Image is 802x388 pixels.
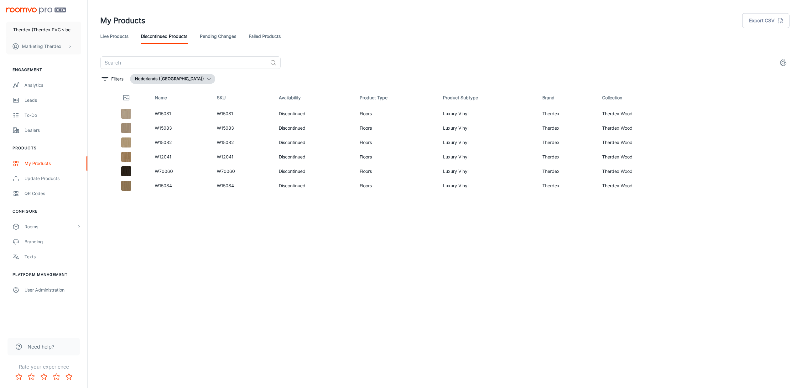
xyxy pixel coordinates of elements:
span: Need help? [28,343,54,350]
th: SKU [212,89,274,106]
td: W12041 [212,150,274,164]
button: Rate 3 star [38,370,50,383]
td: Discontinued [274,164,354,178]
button: Export CSV [742,13,789,28]
button: filter [100,74,125,84]
th: Brand [537,89,597,106]
div: To-do [24,112,81,119]
div: Rooms [24,223,76,230]
td: Discontinued [274,150,354,164]
td: Therdex [537,164,597,178]
svg: Thumbnail [122,94,130,101]
p: Marketing Therdex [22,43,61,50]
div: My Products [24,160,81,167]
p: Filters [111,75,123,82]
button: Rate 2 star [25,370,38,383]
td: W15081 [212,106,274,121]
td: Discontinued [274,135,354,150]
div: Branding [24,238,81,245]
div: Texts [24,253,81,260]
input: Search [100,56,268,69]
th: Name [150,89,212,106]
a: W12041 [155,154,171,159]
a: Live Products [100,29,128,44]
h1: My Products [100,15,145,26]
td: Therdex [537,150,597,164]
td: Therdex Wood [597,164,686,178]
button: Rate 1 star [13,370,25,383]
th: Product Subtype [438,89,537,106]
a: Pending Changes [200,29,236,44]
a: W15081 [155,111,171,116]
td: Therdex [537,121,597,135]
div: Update Products [24,175,81,182]
th: Availability [274,89,354,106]
td: W70060 [212,164,274,178]
td: Therdex [537,178,597,193]
a: Failed Products [249,29,281,44]
td: W15084 [212,178,274,193]
button: Therdex (Therdex PVC vloeren) [6,22,81,38]
td: Luxury Vinyl [438,121,537,135]
button: Rate 4 star [50,370,63,383]
img: Roomvo PRO Beta [6,8,66,14]
div: Leads [24,97,81,104]
td: Luxury Vinyl [438,150,537,164]
p: Therdex (Therdex PVC vloeren) [13,26,74,33]
a: W70060 [155,168,173,174]
td: Therdex Wood [597,150,686,164]
button: settings [777,56,789,69]
td: W15082 [212,135,274,150]
div: QR Codes [24,190,81,197]
div: Dealers [24,127,81,134]
td: Luxury Vinyl [438,135,537,150]
td: Floors [355,164,438,178]
td: Discontinued [274,106,354,121]
td: Luxury Vinyl [438,178,537,193]
th: Product Type [355,89,438,106]
td: Floors [355,150,438,164]
td: Floors [355,178,438,193]
td: Luxury Vinyl [438,106,537,121]
td: Floors [355,106,438,121]
button: Nederlands ([GEOGRAPHIC_DATA]) [130,74,215,84]
button: Marketing Therdex [6,38,81,54]
td: Therdex Wood [597,135,686,150]
td: Floors [355,121,438,135]
td: Discontinued [274,121,354,135]
div: Analytics [24,82,81,89]
td: Therdex [537,135,597,150]
p: Rate your experience [5,363,82,370]
button: Rate 5 star [63,370,75,383]
td: W15083 [212,121,274,135]
td: Luxury Vinyl [438,164,537,178]
td: Therdex [537,106,597,121]
a: W15084 [155,183,172,188]
td: Therdex Wood [597,106,686,121]
td: Therdex Wood [597,121,686,135]
a: W15082 [155,140,172,145]
td: Discontinued [274,178,354,193]
th: Collection [597,89,686,106]
td: Therdex Wood [597,178,686,193]
td: Floors [355,135,438,150]
a: W15083 [155,125,172,131]
div: User Administration [24,287,81,293]
a: Discontinued Products [141,29,187,44]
